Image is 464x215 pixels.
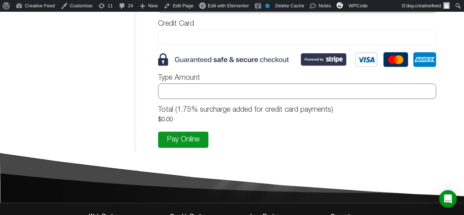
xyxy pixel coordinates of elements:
[161,117,173,122] span: 0.00
[158,115,436,124] div: $
[158,20,436,29] label: Credit Card
[439,190,457,208] div: Open Intercom Messenger
[415,3,441,8] span: creativefeed
[158,106,436,115] label: Total (1.75% surcharge added for credit card payments)
[336,2,343,8] img: svg+xml;base64,PHN2ZyB4bWxucz0iaHR0cDovL3d3dy53My5vcmcvMjAwMC9zdmciIHZpZXdCb3g9IjAgMCAzMiAzMiI+PG...
[265,4,270,8] div: No index
[167,136,200,143] span: Pay Online
[208,3,249,8] span: Edit with Elementor
[158,132,208,148] button: Pay Online
[162,33,432,40] iframe: Secure card payment input frame
[158,74,436,83] label: Type Amount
